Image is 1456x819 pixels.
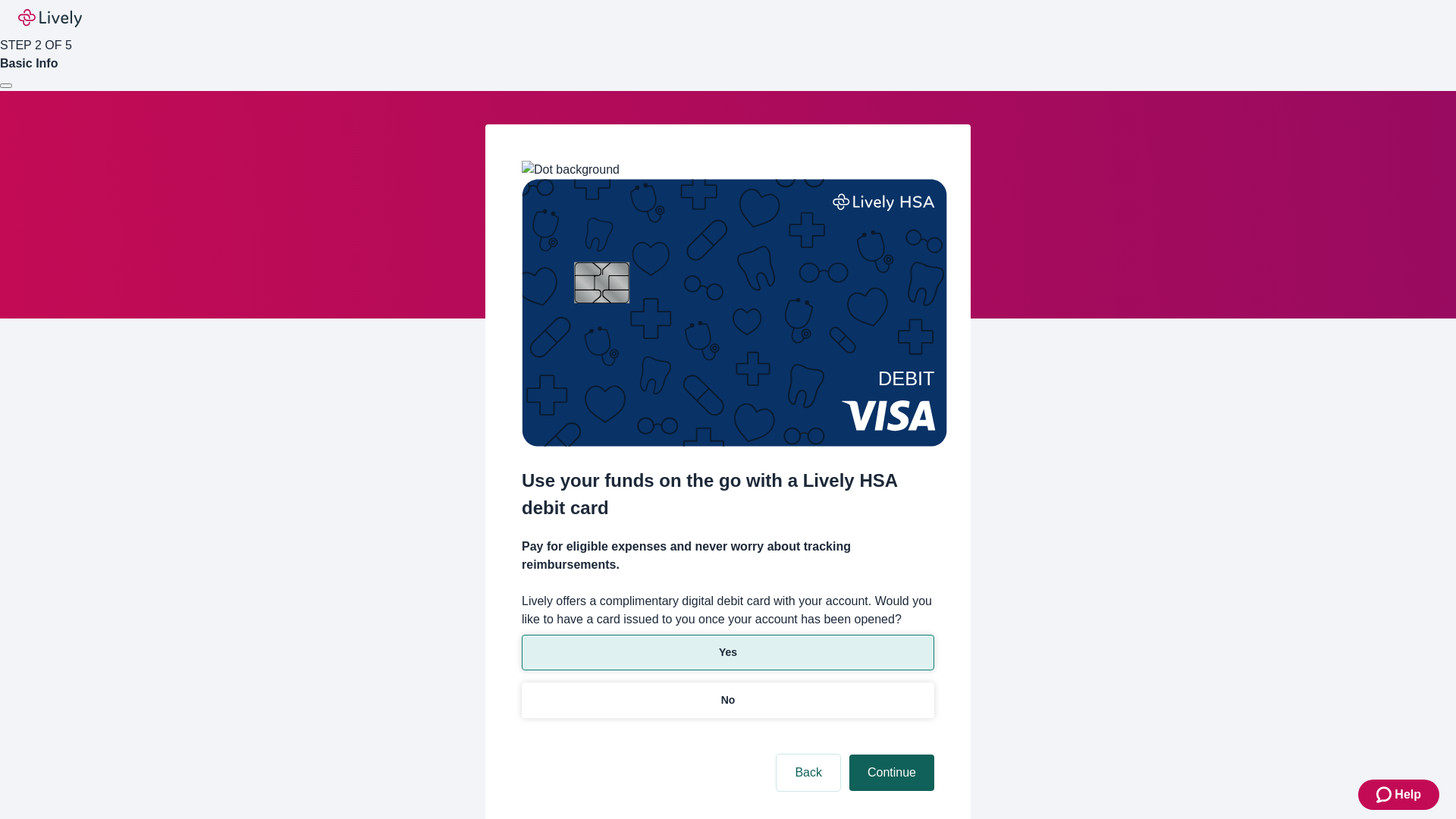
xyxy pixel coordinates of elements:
[522,635,934,670] button: Yes
[522,179,947,447] img: Debit card
[1358,780,1439,810] button: Zendesk support iconHelp
[18,9,82,27] img: Lively
[522,538,934,574] h4: Pay for eligible expenses and never worry about tracking reimbursements.
[522,161,620,179] img: Dot background
[1395,786,1421,804] span: Help
[721,692,736,708] p: No
[522,592,934,629] label: Lively offers a complimentary digital debit card with your account. Would you like to have a card...
[719,645,737,661] p: Yes
[1376,786,1395,804] svg: Zendesk support icon
[522,467,934,522] h2: Use your funds on the go with a Lively HSA debit card
[777,755,840,791] button: Back
[849,755,934,791] button: Continue
[522,682,934,718] button: No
